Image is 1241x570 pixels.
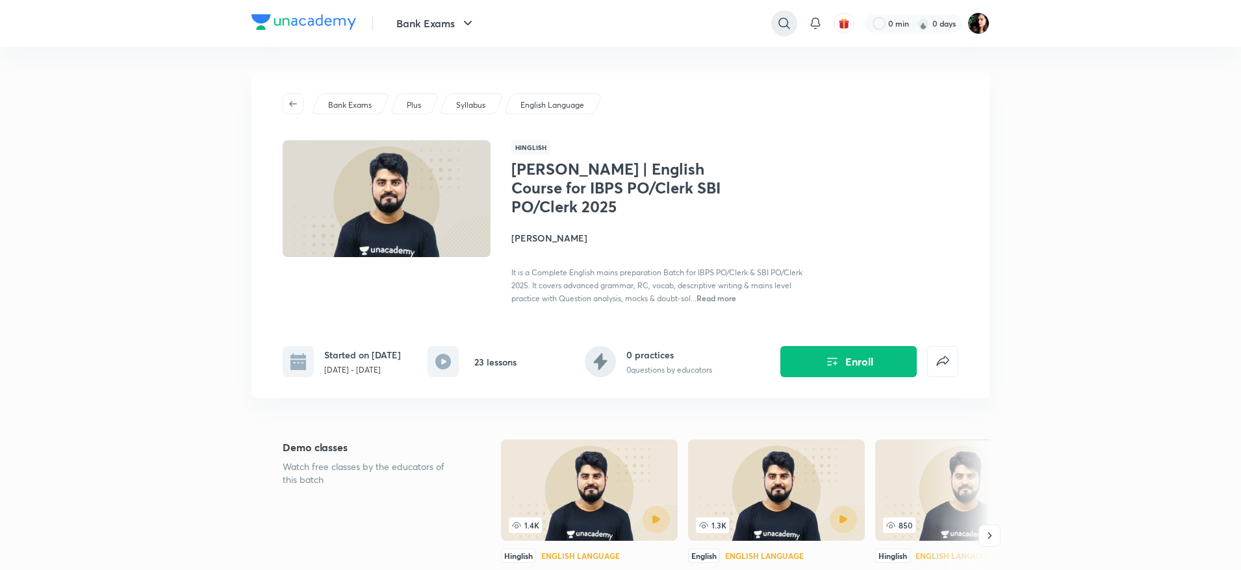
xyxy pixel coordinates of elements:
[875,549,910,563] div: Hinglish
[328,99,372,111] p: Bank Exams
[696,517,729,533] span: 1.3K
[518,99,587,111] a: English Language
[927,346,958,377] button: false
[509,517,542,533] span: 1.4K
[407,99,421,111] p: Plus
[281,139,493,258] img: Thumbnail
[389,10,483,36] button: Bank Exams
[725,552,804,560] div: English Language
[883,517,915,533] span: 850
[688,549,720,563] div: English
[251,14,356,30] img: Company Logo
[834,13,854,34] button: avatar
[917,17,930,30] img: streak
[520,99,584,111] p: English Language
[780,346,917,377] button: Enroll
[626,364,712,376] p: 0 questions by educators
[511,267,802,303] span: It is a Complete English mains preparation Batch for IBPS PO/Clerk & SBI PO/Clerk 2025. It covers...
[405,99,424,111] a: Plus
[283,440,459,455] h5: Demo classes
[511,160,724,216] h1: [PERSON_NAME] | English Course for IBPS PO/Clerk SBI PO/Clerk 2025
[326,99,374,111] a: Bank Exams
[511,231,802,245] h4: [PERSON_NAME]
[251,14,356,33] a: Company Logo
[697,293,736,303] span: Read more
[283,460,459,486] p: Watch free classes by the educators of this batch
[838,18,850,29] img: avatar
[456,99,485,111] p: Syllabus
[626,348,712,362] h6: 0 practices
[501,549,536,563] div: Hinglish
[541,552,620,560] div: English Language
[324,348,401,362] h6: Started on [DATE]
[324,364,401,376] p: [DATE] - [DATE]
[967,12,990,34] img: Priyanka K
[454,99,488,111] a: Syllabus
[474,355,517,369] h6: 23 lessons
[511,140,550,155] span: Hinglish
